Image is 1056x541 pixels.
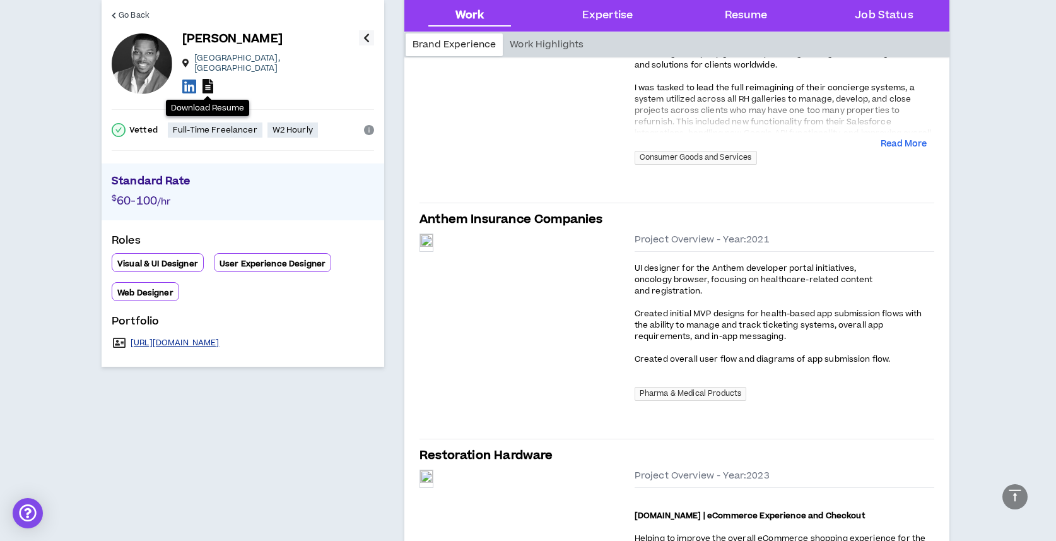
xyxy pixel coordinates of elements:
[112,314,374,334] p: Portfolio
[635,308,922,342] span: Created initial MVP designs for health-based app submission flows with the ability to manage and ...
[171,102,244,114] p: Download Resume
[119,9,150,21] span: Go Back
[635,354,891,365] span: Created overall user flow and diagrams of app submission flow.
[220,259,326,269] p: User Experience Designer
[503,33,590,56] div: Work Highlights
[112,193,117,204] span: $
[406,33,503,56] div: Brand Experience
[635,234,770,246] span: Project Overview - Year: 2021
[117,259,198,269] p: Visual & UI Designer
[157,195,170,208] span: /hr
[725,8,768,24] div: Resume
[112,174,374,193] p: Standard Rate
[455,8,484,24] div: Work
[364,125,374,135] span: info-circle
[635,263,873,297] span: UI designer for the Anthem developer portal initiatives, oncology browser, focusing on healthcare...
[194,53,359,73] p: [GEOGRAPHIC_DATA] , [GEOGRAPHIC_DATA]
[273,125,313,135] p: W2 Hourly
[635,470,770,482] span: Project Overview - Year: 2023
[419,447,553,465] h5: Restoration Hardware
[131,338,220,348] a: [URL][DOMAIN_NAME]
[182,30,283,48] p: [PERSON_NAME]
[1007,488,1023,503] span: vertical-align-top
[635,387,747,401] span: Pharma & Medical Products
[635,82,931,150] span: I was tasked to lead the full reimagining of their concierge systems, a system utilized across al...
[112,233,374,253] p: Roles
[117,288,173,298] p: Web Designer
[855,8,913,24] div: Job Status
[635,510,865,521] strong: [DOMAIN_NAME] | eCommerce Experience and Checkout
[635,151,757,165] span: Consumer Goods and Services
[582,8,633,24] div: Expertise
[13,498,43,528] div: Open Intercom Messenger
[419,211,603,229] h5: Anthem Insurance Companies
[112,123,126,137] span: check-circle
[129,125,158,135] p: Vetted
[881,138,927,151] button: Read More
[117,193,157,210] span: 60-100
[112,33,172,94] div: Will T.
[173,125,257,135] p: Full-Time Freelancer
